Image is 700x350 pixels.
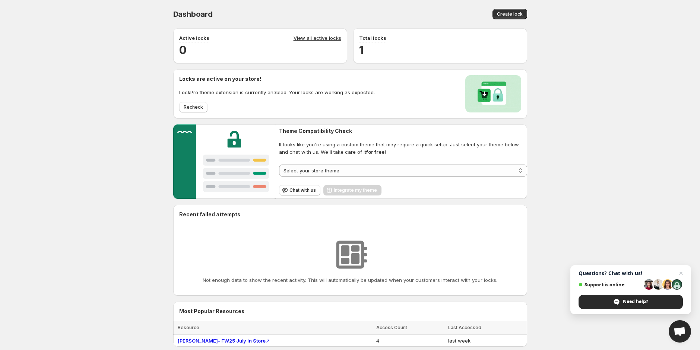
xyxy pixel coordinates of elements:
[374,335,446,347] td: 4
[179,308,521,315] h2: Most Popular Resources
[203,276,497,284] p: Not enough data to show the recent activity. This will automatically be updated when your custome...
[179,75,375,83] h2: Locks are active on your store!
[448,325,481,330] span: Last Accessed
[184,104,203,110] span: Recheck
[279,141,527,156] span: It looks like you're using a custom theme that may require a quick setup. Just select your theme ...
[289,187,316,193] span: Chat with us
[579,282,641,287] span: Support is online
[366,149,386,155] strong: for free!
[497,11,523,17] span: Create lock
[492,9,527,19] button: Create lock
[294,34,341,42] a: View all active locks
[579,295,683,309] div: Need help?
[178,325,199,330] span: Resource
[179,34,209,42] p: Active locks
[376,325,407,330] span: Access Count
[579,270,683,276] span: Questions? Chat with us!
[178,338,270,344] a: [PERSON_NAME]- FW25 July In Store↗
[173,10,213,19] span: Dashboard
[279,127,527,135] h2: Theme Compatibility Check
[179,89,375,96] p: LockPro theme extension is currently enabled. Your locks are working as expected.
[677,269,685,278] span: Close chat
[279,185,320,195] button: Chat with us
[669,320,691,343] div: Open chat
[179,211,240,218] h2: Recent failed attempts
[179,102,208,112] button: Recheck
[359,34,386,42] p: Total locks
[623,298,648,305] span: Need help?
[179,42,341,57] h2: 0
[448,338,471,344] span: last week
[173,124,276,199] img: Customer support
[332,236,369,273] img: No resources found
[465,75,521,112] img: Locks activated
[359,42,521,57] h2: 1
